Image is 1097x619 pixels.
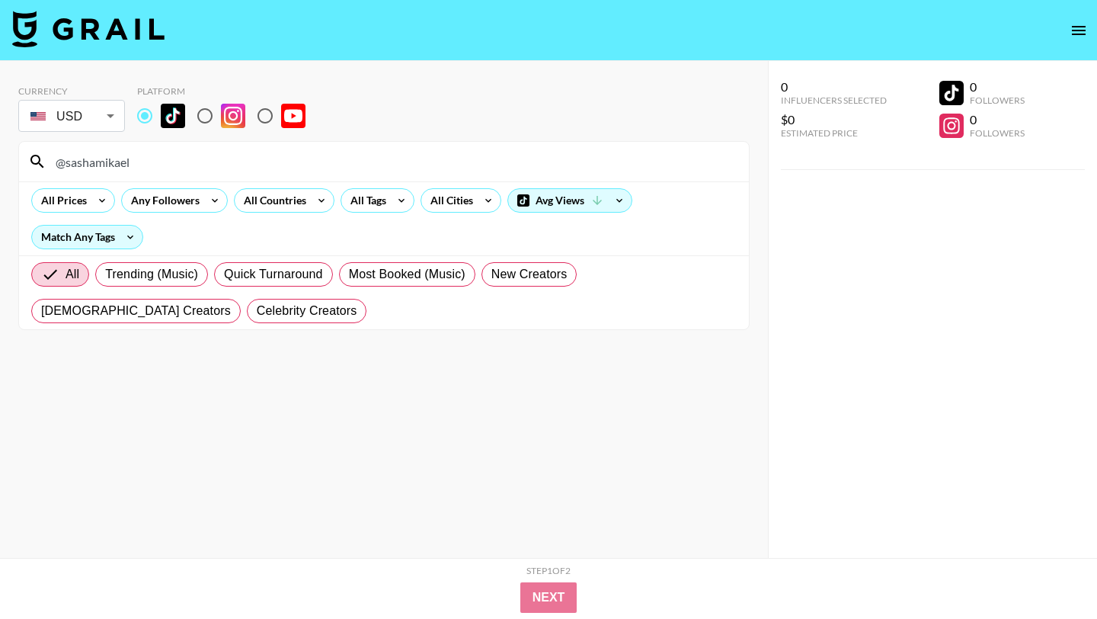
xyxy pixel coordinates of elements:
span: All [66,265,79,284]
span: Most Booked (Music) [349,265,465,284]
input: Search by User Name [46,149,740,174]
span: Trending (Music) [105,265,198,284]
iframe: Drift Widget Chat Controller [1021,543,1079,601]
div: Avg Views [508,189,632,212]
span: [DEMOGRAPHIC_DATA] Creators [41,302,231,320]
div: Currency [18,85,125,97]
div: Match Any Tags [32,226,142,249]
span: Quick Turnaround [224,265,323,284]
span: Celebrity Creators [257,302,357,320]
div: 0 [970,112,1025,127]
div: All Tags [341,189,389,212]
div: 0 [781,79,887,95]
button: Next [520,582,577,613]
div: Estimated Price [781,127,887,139]
div: 0 [970,79,1025,95]
div: Any Followers [122,189,203,212]
div: USD [21,103,122,130]
img: YouTube [281,104,305,128]
div: Followers [970,127,1025,139]
div: Followers [970,95,1025,106]
div: All Cities [421,189,476,212]
div: All Prices [32,189,90,212]
button: open drawer [1063,15,1094,46]
div: All Countries [235,189,309,212]
img: TikTok [161,104,185,128]
div: Platform [137,85,318,97]
div: $0 [781,112,887,127]
span: New Creators [491,265,568,284]
div: Influencers Selected [781,95,887,106]
img: Instagram [221,104,245,128]
div: Step 1 of 2 [526,565,571,576]
img: Grail Talent [12,11,165,47]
